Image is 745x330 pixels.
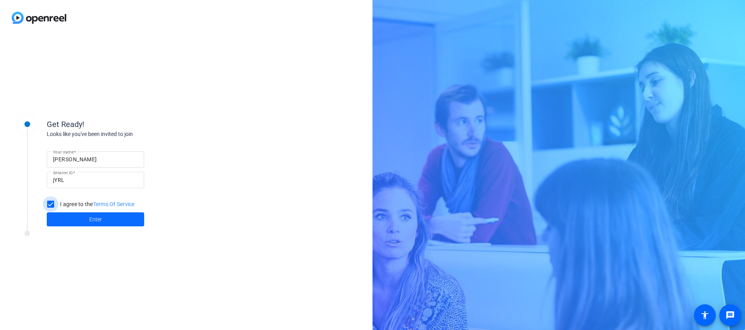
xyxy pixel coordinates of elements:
[53,170,73,175] mat-label: Session ID
[93,201,135,207] a: Terms Of Service
[53,150,74,154] mat-label: Your name
[726,311,735,320] mat-icon: message
[47,130,203,138] div: Looks like you've been invited to join
[89,215,102,224] span: Enter
[700,311,710,320] mat-icon: accessibility
[47,118,203,130] div: Get Ready!
[58,200,135,208] label: I agree to the
[47,212,144,226] button: Enter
